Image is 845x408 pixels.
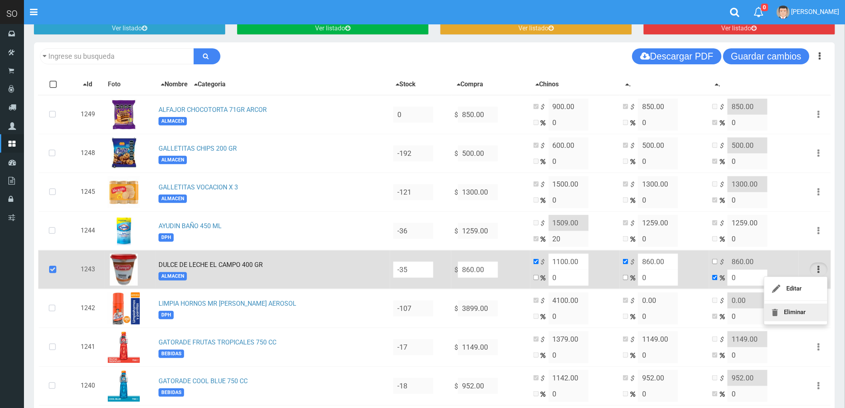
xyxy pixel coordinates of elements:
[77,289,105,328] td: 1242
[630,141,638,151] i: $
[451,95,530,134] td: $
[451,366,530,405] td: $
[630,374,638,383] i: $
[315,24,345,32] font: Ver listado
[764,280,827,298] a: Editar
[159,145,237,152] a: GALLETITAS CHIPS 200 GR
[159,338,276,346] a: GATORADE FRUTAS TROPICALES 750 CC
[541,219,549,228] i: $
[159,350,184,358] span: BEBIDAS
[110,254,138,286] img: ...
[192,80,228,90] button: Categoria
[159,117,187,125] span: ALMACEN
[761,4,768,11] span: 0
[159,388,184,397] span: BEBIDAS
[451,211,530,250] td: $
[451,250,530,289] td: $
[712,80,723,90] button: .
[644,23,835,34] a: Ver listado
[720,103,728,112] i: $
[159,156,187,164] span: ALMACEN
[764,304,827,321] a: Eliminar
[34,23,225,34] a: Ver listado
[541,335,549,344] i: $
[791,8,839,16] span: [PERSON_NAME]
[720,297,728,306] i: $
[630,335,638,344] i: $
[393,80,418,90] button: Stock
[108,293,140,324] img: ...
[111,99,137,131] img: ...
[81,80,95,90] button: Id
[720,258,728,267] i: $
[440,23,632,34] a: Ver listado
[77,211,105,250] td: 1244
[159,300,296,307] a: LIMPIA HORNOS MR [PERSON_NAME] AEROSOL
[451,289,530,328] td: $
[632,48,721,64] button: Descargar PDF
[108,176,140,208] img: ...
[159,195,187,203] span: ALMACEN
[518,24,548,32] font: Ver listado
[159,183,238,191] a: GALLETITAS VOCACION X 3
[623,80,633,90] button: .
[451,134,530,173] td: $
[159,272,187,281] span: ALMACEN
[159,222,222,230] a: AYUDIN BAÑO 450 ML
[720,141,728,151] i: $
[159,377,248,385] a: GATORADE COOL BLUE 750 CC
[541,297,549,306] i: $
[720,335,728,344] i: $
[722,24,752,32] font: Ver listado
[77,250,105,289] td: 1243
[77,173,105,211] td: 1245
[159,106,267,113] a: ALFAJOR CHOCOTORTA 71GR ARCOR
[40,48,194,64] input: Ingrese su busqueda
[630,219,638,228] i: $
[534,80,561,90] button: Chinos
[541,103,549,112] i: $
[77,95,105,134] td: 1249
[630,103,638,112] i: $
[111,137,137,169] img: ...
[541,141,549,151] i: $
[159,261,263,269] a: DULCE DE LECHE EL CAMPO 400 GR
[112,24,142,32] font: Ver listado
[720,219,728,228] i: $
[541,258,549,267] i: $
[541,180,549,189] i: $
[454,80,486,90] button: Compra
[630,258,638,267] i: $
[541,374,549,383] i: $
[108,331,140,363] img: ...
[77,134,105,173] td: 1248
[723,48,809,64] button: Guardar cambios
[630,180,638,189] i: $
[630,297,638,306] i: $
[105,74,155,95] th: Foto
[108,215,140,247] img: ...
[777,6,790,19] img: User Image
[451,328,530,366] td: $
[720,374,728,383] i: $
[77,328,105,366] td: 1241
[159,233,174,242] span: DPH
[159,311,174,319] span: DPH
[720,180,728,189] i: $
[451,173,530,211] td: $
[237,23,428,34] a: Ver listado
[159,80,190,90] button: Nombre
